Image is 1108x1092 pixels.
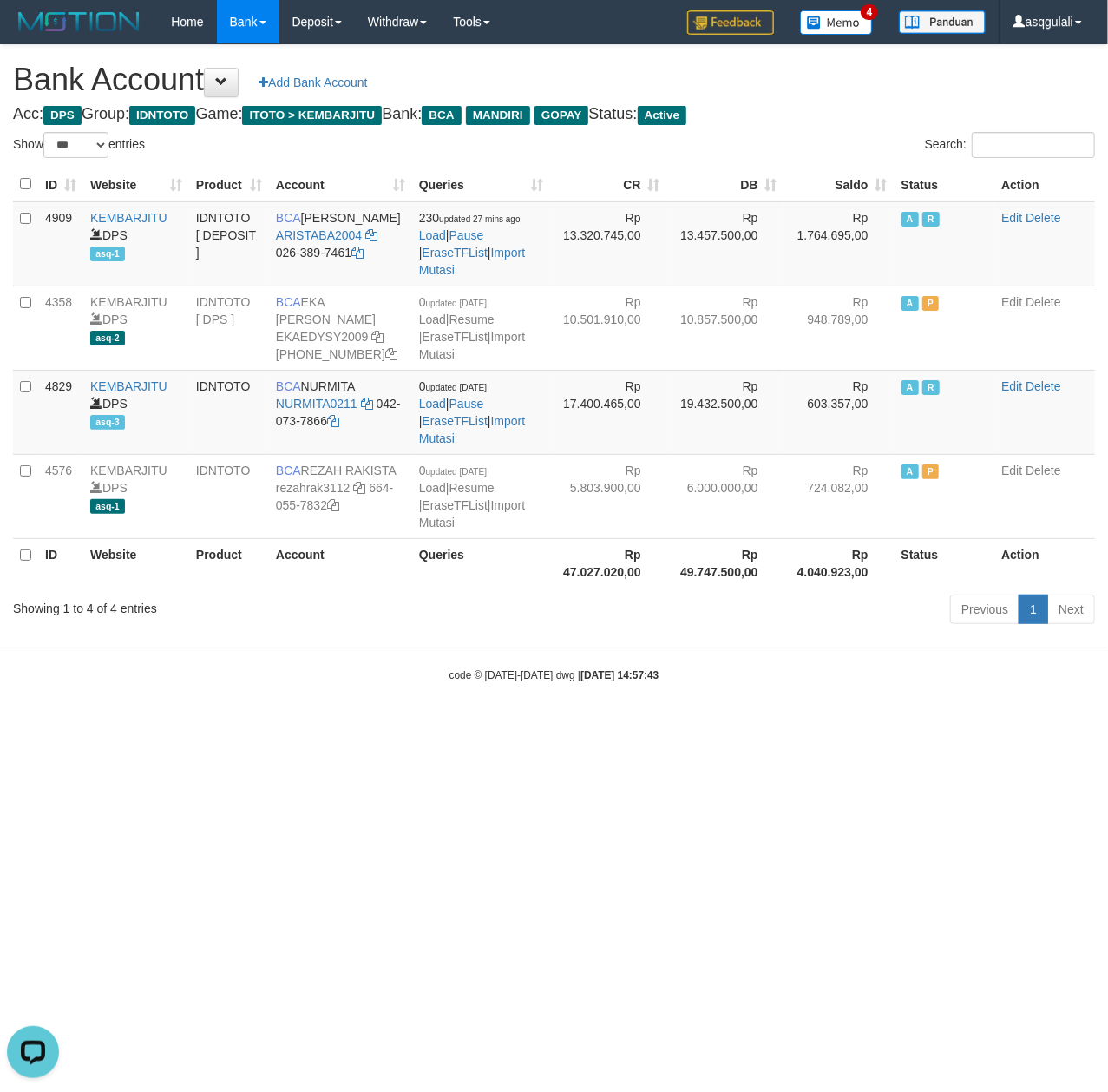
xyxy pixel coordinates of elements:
[412,538,550,588] th: Queries
[189,454,269,538] td: IDNTOTO
[269,370,412,454] td: NURMITA 042-073-7866
[422,246,487,260] a: EraseTFList
[925,132,1095,158] label: Search:
[419,228,446,242] a: Load
[276,397,357,411] a: NURMITA0211
[385,347,397,361] a: Copy 7865564490 to clipboard
[7,7,59,59] button: Open LiveChat chat widget
[419,498,525,530] a: Import Mutasi
[422,498,487,512] a: EraseTFList
[1001,211,1022,225] a: Edit
[276,464,301,477] span: BCA
[419,312,446,326] a: Load
[419,295,487,309] span: 0
[269,168,412,201] th: Account: activate to sort column ascending
[1001,379,1022,393] a: Edit
[784,168,895,201] th: Saldo: activate to sort column ascending
[276,330,369,344] a: EKAEDYSY2009
[353,481,365,495] a: Copy rezahrak3112 to clipboard
[1047,595,1095,624] a: Next
[667,370,784,454] td: Rp 19.432.500,00
[550,201,667,286] td: Rp 13.320.745,00
[13,9,145,35] img: MOTION_logo.png
[426,467,487,477] span: updated [DATE]
[90,499,125,514] span: asq-1
[972,132,1095,158] input: Search:
[38,370,83,454] td: 4829
[419,246,525,277] a: Import Mutasi
[419,397,446,411] a: Load
[550,370,667,454] td: Rp 17.400.465,00
[861,4,879,20] span: 4
[550,168,667,201] th: CR: activate to sort column ascending
[994,168,1095,201] th: Action
[426,383,487,392] span: updated [DATE]
[901,212,919,227] span: Active
[189,370,269,454] td: IDNTOTO
[189,168,269,201] th: Product: activate to sort column ascending
[784,538,895,588] th: Rp 4.040.923,00
[419,211,525,277] span: | | |
[784,286,895,370] td: Rp 948.789,00
[449,481,495,495] a: Resume
[247,68,378,97] a: Add Bank Account
[276,481,351,495] a: rezahrak3112
[449,669,659,681] small: code © [DATE]-[DATE] dwg |
[38,538,83,588] th: ID
[1001,295,1022,309] a: Edit
[439,214,520,224] span: updated 27 mins ago
[90,415,125,430] span: asq-3
[419,464,525,530] span: | | |
[83,454,189,538] td: DPS
[90,464,167,477] a: KEMBARJITU
[784,370,895,454] td: Rp 603.357,00
[667,286,784,370] td: Rp 10.857.500,00
[371,330,384,344] a: Copy EKAEDYSY2009 to clipboard
[1026,464,1060,477] a: Delete
[922,296,940,311] span: Paused
[269,201,412,286] td: [PERSON_NAME] 026-389-7461
[38,454,83,538] td: 4576
[1019,595,1048,624] a: 1
[365,228,377,242] a: Copy ARISTABA2004 to clipboard
[43,132,108,158] select: Showentries
[38,201,83,286] td: 4909
[43,106,82,125] span: DPS
[895,168,995,201] th: Status
[242,106,382,125] span: ITOTO > KEMBARJITU
[550,538,667,588] th: Rp 47.027.020,00
[419,414,525,445] a: Import Mutasi
[38,168,83,201] th: ID: activate to sort column ascending
[1026,211,1060,225] a: Delete
[13,106,1095,123] h4: Acc: Group: Game: Bank: Status:
[449,228,484,242] a: Pause
[901,380,919,395] span: Active
[534,106,589,125] span: GOPAY
[922,380,940,395] span: Running
[419,464,487,477] span: 0
[667,454,784,538] td: Rp 6.000.000,00
[922,212,940,227] span: Running
[419,330,525,361] a: Import Mutasi
[426,299,487,308] span: updated [DATE]
[784,454,895,538] td: Rp 724.082,00
[950,595,1019,624] a: Previous
[550,454,667,538] td: Rp 5.803.900,00
[90,331,125,345] span: asq-2
[276,211,301,225] span: BCA
[1001,464,1022,477] a: Edit
[419,379,525,445] span: | | |
[269,538,412,588] th: Account
[419,211,521,225] span: 230
[419,481,446,495] a: Load
[276,379,301,393] span: BCA
[83,370,189,454] td: DPS
[1026,379,1060,393] a: Delete
[13,593,449,617] div: Showing 1 to 4 of 4 entries
[38,286,83,370] td: 4358
[422,414,487,428] a: EraseTFList
[1026,295,1060,309] a: Delete
[667,538,784,588] th: Rp 49.747.500,00
[901,296,919,311] span: Active
[419,379,487,393] span: 0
